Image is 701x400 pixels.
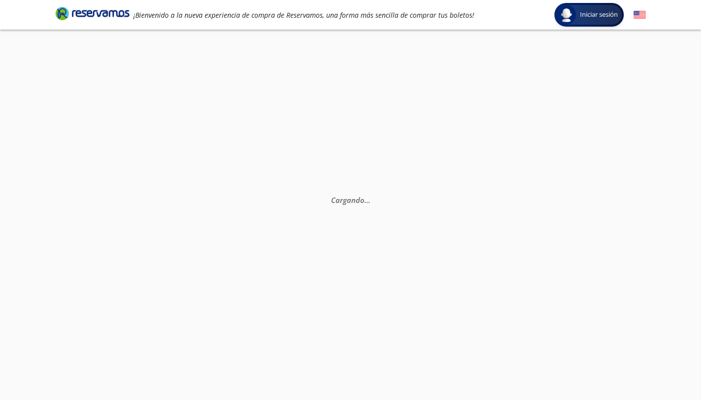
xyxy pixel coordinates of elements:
span: . [366,195,368,205]
button: English [634,9,646,21]
em: Cargando [331,195,370,205]
em: ¡Bienvenido a la nueva experiencia de compra de Reservamos, una forma más sencilla de comprar tus... [133,10,474,20]
i: Brand Logo [56,6,129,21]
span: . [365,195,366,205]
a: Brand Logo [56,6,129,24]
span: . [368,195,370,205]
span: Iniciar sesión [576,10,622,20]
